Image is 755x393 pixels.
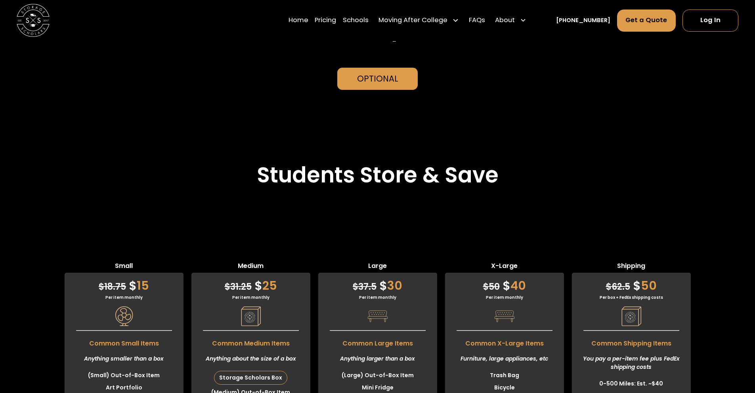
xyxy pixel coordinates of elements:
span: $ [483,281,489,293]
h2: Students Store & Save [257,162,499,188]
div: You pay a per-item fee plus FedEx shipping costs [572,348,691,378]
span: Common Shipping Items [572,335,691,348]
a: FAQs [469,9,485,32]
div: Per item monthly [65,294,183,300]
img: Pricing Category Icon [621,306,641,326]
span: Shipping [572,261,691,273]
a: [PHONE_NUMBER] [556,16,610,25]
div: Moving After College [378,16,447,26]
span: Small [65,261,183,273]
div: Per item monthly [445,294,564,300]
span: Common Medium Items [191,335,310,348]
li: Trash Bag [445,369,564,382]
li: (Large) Out-of-Box Item [318,369,437,382]
span: $ [379,277,387,294]
a: home [17,4,50,37]
a: Log In [682,9,738,32]
div: Anything larger than a box [318,348,437,369]
span: $ [99,281,104,293]
div: Per item monthly [191,294,310,300]
a: Pricing [315,9,336,32]
div: Furniture, large appliances, etc [445,348,564,369]
span: X-Large [445,261,564,273]
img: Pricing Category Icon [495,306,514,326]
span: Medium [191,261,310,273]
div: Anything smaller than a box [65,348,183,369]
span: Common Large Items [318,335,437,348]
span: Large [318,261,437,273]
span: $ [254,277,262,294]
span: 62.5 [606,281,630,293]
div: 30 [318,273,437,294]
div: Per item monthly [318,294,437,300]
div: 40 [445,273,564,294]
span: $ [225,281,230,293]
img: Storage Scholars main logo [17,4,50,37]
div: 15 [65,273,183,294]
img: Pricing Category Icon [368,306,388,326]
span: 50 [483,281,500,293]
span: $ [606,281,612,293]
a: Home [289,9,308,32]
span: Common X-Large Items [445,335,564,348]
span: Common Small Items [65,335,183,348]
div: Moving After College [375,9,463,32]
span: $ [633,277,641,294]
div: Per box + FedEx shipping costs [572,294,691,300]
span: $ [353,281,358,293]
span: 31.25 [225,281,252,293]
div: 50 [572,273,691,294]
div: About [495,16,515,26]
div: Anything about the size of a box [191,348,310,369]
li: (Small) Out-of-Box Item [65,369,183,382]
div: 25 [191,273,310,294]
div: About [492,9,530,32]
a: Get a Quote [617,9,676,32]
img: Pricing Category Icon [114,306,134,326]
a: Schools [343,9,369,32]
span: 37.5 [353,281,377,293]
li: 0-500 Miles: Est. ~$40 [572,378,691,390]
span: 18.75 [99,281,126,293]
div: Storage Scholars Box [214,371,287,384]
div: Optional [357,72,398,85]
span: $ [503,277,510,294]
span: $ [129,277,137,294]
img: Pricing Category Icon [241,306,261,326]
